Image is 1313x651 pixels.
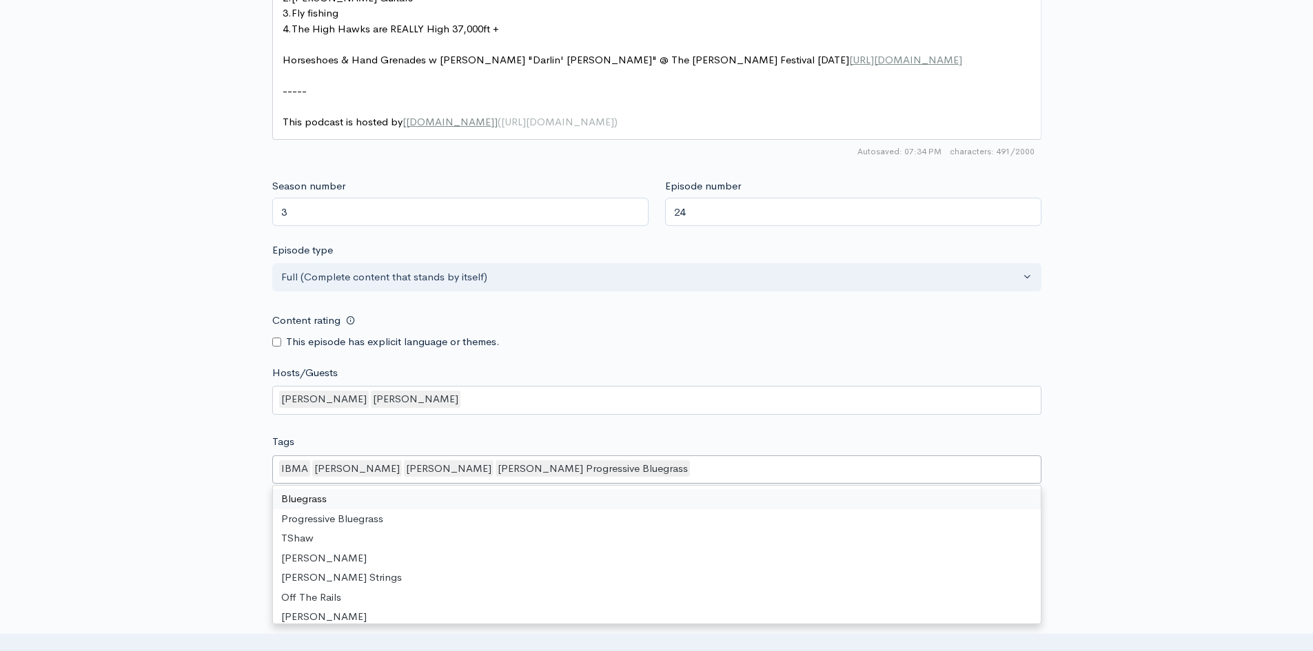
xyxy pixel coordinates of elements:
[371,391,460,408] div: [PERSON_NAME]
[272,242,333,258] label: Episode type
[283,84,307,97] span: -----
[404,460,493,477] div: [PERSON_NAME]
[496,460,690,477] div: [PERSON_NAME] Progressive Bluegrass
[272,198,649,226] input: Enter season number for this episode
[950,145,1035,158] span: 491/2000
[272,365,338,381] label: Hosts/Guests
[273,548,1041,568] div: [PERSON_NAME]
[292,6,338,19] span: Fly fishing
[283,6,292,19] span: 3.
[272,307,340,335] label: Content rating
[498,115,501,128] span: (
[283,53,962,66] span: Horseshoes & Hand Grenades w [PERSON_NAME] "Darlin' [PERSON_NAME]" @ The [PERSON_NAME] Festival [...
[279,460,310,477] div: IBMA
[273,568,1041,588] div: [PERSON_NAME] Strings
[665,178,741,194] label: Episode number
[406,115,494,128] span: [DOMAIN_NAME]
[283,22,292,35] span: 4.
[494,115,498,128] span: ]
[614,115,618,128] span: )
[403,115,406,128] span: [
[501,115,614,128] span: [URL][DOMAIN_NAME]
[279,391,369,408] div: [PERSON_NAME]
[286,334,500,350] label: This episode has explicit language or themes.
[281,269,1020,285] div: Full (Complete content that stands by itself)
[273,489,1041,509] div: Bluegrass
[857,145,942,158] span: Autosaved: 07:34 PM
[273,588,1041,608] div: Off The Rails
[272,178,345,194] label: Season number
[292,22,499,35] span: The High Hawks are REALLY High 37,000ft +
[849,53,962,66] span: [URL][DOMAIN_NAME]
[273,607,1041,627] div: [PERSON_NAME]
[312,460,402,477] div: [PERSON_NAME]
[273,528,1041,548] div: TShaw
[272,434,294,450] label: Tags
[283,115,618,128] span: This podcast is hosted by
[665,198,1041,226] input: Enter episode number
[272,263,1041,291] button: Full (Complete content that stands by itself)
[273,509,1041,529] div: Progressive Bluegrass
